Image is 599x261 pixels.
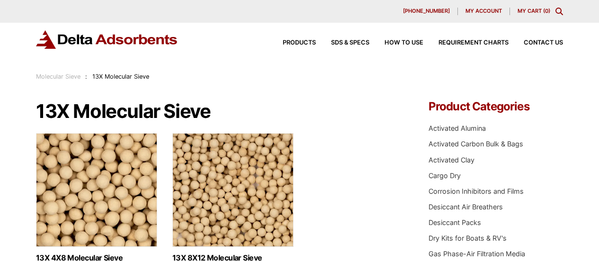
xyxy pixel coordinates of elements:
a: [PHONE_NUMBER] [395,8,458,15]
a: Products [268,40,316,46]
a: Corrosion Inhibitors and Films [429,187,524,195]
a: Desiccant Packs [429,218,481,226]
span: [PHONE_NUMBER] [403,9,450,14]
a: Cargo Dry [429,171,461,180]
a: Activated Clay [429,156,474,164]
span: Contact Us [524,40,563,46]
a: Gas Phase-Air Filtration Media [429,250,525,258]
span: Products [283,40,316,46]
a: Desiccant Air Breathers [429,203,503,211]
a: My account [458,8,510,15]
a: Activated Alumina [429,124,486,132]
img: Delta Adsorbents [36,30,178,49]
a: Activated Carbon Bulk & Bags [429,140,523,148]
a: Dry Kits for Boats & RV's [429,234,507,242]
span: 13X Molecular Sieve [92,73,149,80]
span: How to Use [384,40,423,46]
a: SDS & SPECS [316,40,369,46]
div: Toggle Modal Content [555,8,563,15]
a: How to Use [369,40,423,46]
span: SDS & SPECS [331,40,369,46]
span: : [85,73,87,80]
span: My account [465,9,502,14]
a: Molecular Sieve [36,73,80,80]
span: 0 [545,8,548,14]
a: My Cart (0) [518,8,550,14]
a: Contact Us [509,40,563,46]
a: Requirement Charts [423,40,509,46]
h4: Product Categories [429,101,563,112]
h1: 13X Molecular Sieve [36,101,402,122]
span: Requirement Charts [438,40,509,46]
